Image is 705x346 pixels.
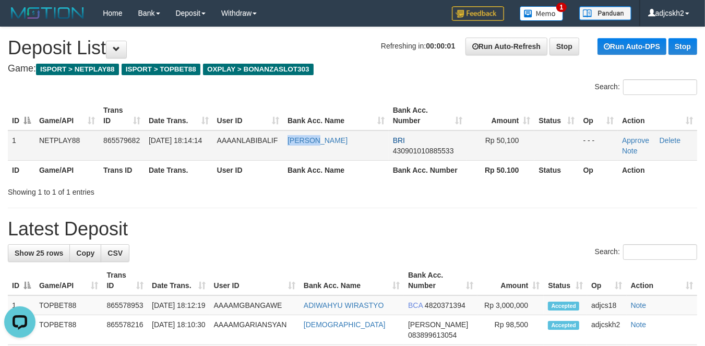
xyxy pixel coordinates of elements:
[623,79,697,95] input: Search:
[8,183,286,197] div: Showing 1 to 1 of 1 entries
[389,160,467,180] th: Bank Acc. Number
[393,136,405,145] span: BRI
[595,79,697,95] label: Search:
[8,295,35,315] td: 1
[102,266,148,295] th: Trans ID: activate to sort column ascending
[210,315,300,345] td: AAAAMGARIANSYAN
[35,315,102,345] td: TOPBET88
[217,136,278,145] span: AAAANLABIBALIF
[544,266,587,295] th: Status: activate to sort column ascending
[203,64,314,75] span: OXPLAY > BONANZASLOT303
[210,295,300,315] td: AAAAMGBANGAWE
[623,244,697,260] input: Search:
[35,160,99,180] th: Game/API
[210,266,300,295] th: User ID: activate to sort column ascending
[283,160,389,180] th: Bank Acc. Name
[35,101,99,130] th: Game/API: activate to sort column ascending
[304,320,386,329] a: [DEMOGRAPHIC_DATA]
[579,160,618,180] th: Op
[668,38,697,55] a: Stop
[4,4,35,35] button: Open LiveChat chat widget
[465,38,547,55] a: Run Auto-Refresh
[452,6,504,21] img: Feedback.jpg
[587,266,627,295] th: Op: activate to sort column ascending
[8,266,35,295] th: ID: activate to sort column descending
[627,266,697,295] th: Action: activate to sort column ascending
[102,295,148,315] td: 865578953
[35,130,99,161] td: NETPLAY88
[36,64,119,75] span: ISPORT > NETPLAY88
[618,101,697,130] th: Action: activate to sort column ascending
[579,101,618,130] th: Op: activate to sort column ascending
[8,64,697,74] h4: Game:
[534,101,579,130] th: Status: activate to sort column ascending
[389,101,467,130] th: Bank Acc. Number: activate to sort column ascending
[8,160,35,180] th: ID
[534,160,579,180] th: Status
[579,130,618,161] td: - - -
[35,295,102,315] td: TOPBET88
[618,160,697,180] th: Action
[408,331,457,339] span: Copy 083899613054 to clipboard
[8,130,35,161] td: 1
[145,101,213,130] th: Date Trans.: activate to sort column ascending
[99,160,145,180] th: Trans ID
[99,101,145,130] th: Trans ID: activate to sort column ascending
[304,301,384,309] a: ADIWAHYU WIRASTYO
[579,6,631,20] img: panduan.png
[145,160,213,180] th: Date Trans.
[598,38,666,55] a: Run Auto-DPS
[631,320,647,329] a: Note
[101,244,129,262] a: CSV
[587,315,627,345] td: adjcskh2
[148,315,209,345] td: [DATE] 18:10:30
[485,136,519,145] span: Rp 50,100
[404,266,477,295] th: Bank Acc. Number: activate to sort column ascending
[148,266,209,295] th: Date Trans.: activate to sort column ascending
[213,160,283,180] th: User ID
[8,101,35,130] th: ID: activate to sort column descending
[381,42,455,50] span: Refreshing in:
[102,315,148,345] td: 865578216
[467,101,534,130] th: Amount: activate to sort column ascending
[425,301,465,309] span: Copy 4820371394 to clipboard
[107,249,123,257] span: CSV
[393,147,454,155] span: Copy 430901010885533 to clipboard
[8,219,697,240] h1: Latest Deposit
[595,244,697,260] label: Search:
[477,266,544,295] th: Amount: activate to sort column ascending
[622,147,638,155] a: Note
[300,266,404,295] th: Bank Acc. Name: activate to sort column ascending
[8,5,87,21] img: MOTION_logo.png
[69,244,101,262] a: Copy
[660,136,680,145] a: Delete
[556,3,567,12] span: 1
[15,249,63,257] span: Show 25 rows
[549,38,579,55] a: Stop
[288,136,348,145] a: [PERSON_NAME]
[148,295,209,315] td: [DATE] 18:12:19
[408,320,468,329] span: [PERSON_NAME]
[213,101,283,130] th: User ID: activate to sort column ascending
[520,6,564,21] img: Button%20Memo.svg
[622,136,649,145] a: Approve
[467,160,534,180] th: Rp 50.100
[548,302,579,311] span: Accepted
[548,321,579,330] span: Accepted
[587,295,627,315] td: adjcs18
[631,301,647,309] a: Note
[477,295,544,315] td: Rp 3,000,000
[122,64,200,75] span: ISPORT > TOPBET88
[8,244,70,262] a: Show 25 rows
[477,315,544,345] td: Rp 98,500
[408,301,423,309] span: BCA
[426,42,455,50] strong: 00:00:01
[8,38,697,58] h1: Deposit List
[149,136,202,145] span: [DATE] 18:14:14
[103,136,140,145] span: 865579682
[283,101,389,130] th: Bank Acc. Name: activate to sort column ascending
[76,249,94,257] span: Copy
[35,266,102,295] th: Game/API: activate to sort column ascending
